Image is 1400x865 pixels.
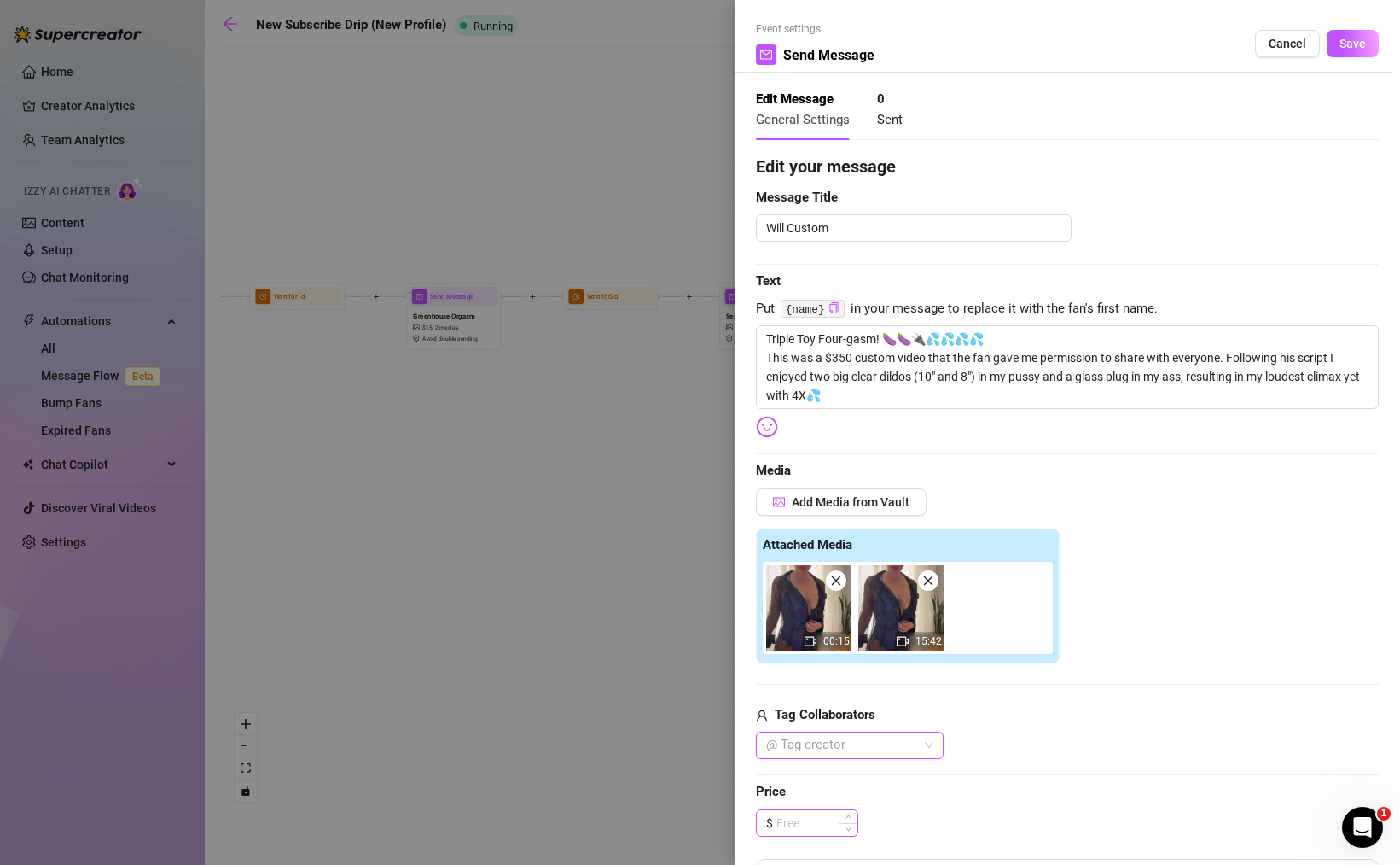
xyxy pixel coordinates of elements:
span: Event settings [756,21,874,38]
button: Save [1327,30,1379,57]
button: Add Media from Vault [756,488,927,516]
input: Free [776,810,857,836]
textarea: Will Custom [756,214,1072,242]
span: Put in your message to replace it with the fan's first name. [756,299,1379,319]
img: media [766,565,851,651]
span: close [830,575,842,587]
span: up [845,814,851,820]
textarea: Triple Toy Four-gasm! 🍆🍆🔌💦💦💦💦 This was a $350 custom video that the fan gave me permission to sha... [756,325,1379,409]
span: General Settings [756,112,850,127]
div: 00:15 [766,565,851,651]
strong: Text [756,273,781,289]
strong: Edit your message [756,156,896,177]
span: down [845,827,851,833]
span: Add Media from Vault [792,495,909,509]
span: Decrease Value [839,823,857,836]
span: 1 [1377,807,1391,821]
span: Sent [877,112,903,127]
span: video-camera [897,635,909,647]
span: 00:15 [823,635,850,647]
iframe: Intercom live chat [1342,807,1383,848]
strong: Message Title [756,190,838,205]
span: Cancel [1269,37,1306,50]
span: Increase Value [839,810,857,823]
img: media [858,565,944,651]
button: Cancel [1255,30,1320,57]
span: Save [1339,37,1366,50]
span: picture [773,496,785,508]
span: user [756,705,768,726]
strong: Edit Message [756,91,834,107]
button: Click to Copy [828,302,839,315]
div: 15:42 [858,565,944,651]
code: {name} [781,300,845,318]
strong: 0 [877,91,885,107]
span: mail [760,49,772,61]
strong: Price [756,784,786,799]
strong: Attached Media [763,537,852,552]
span: close [922,575,934,587]
img: svg%3e [756,416,778,438]
span: Send Message [783,44,874,66]
strong: Media [756,463,791,478]
strong: Tag Collaborators [775,707,875,722]
span: 15:42 [915,635,942,647]
span: copy [828,302,839,313]
span: video-camera [805,635,816,647]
